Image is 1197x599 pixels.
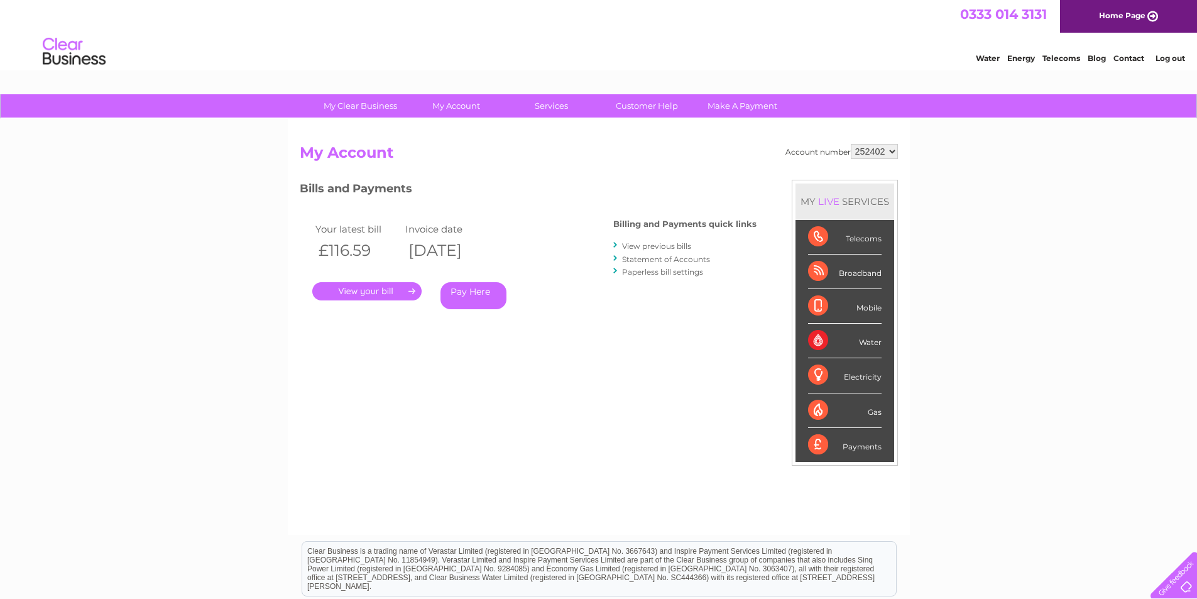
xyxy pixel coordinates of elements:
[816,195,842,207] div: LIVE
[404,94,508,118] a: My Account
[808,324,882,358] div: Water
[42,33,106,71] img: logo.png
[785,144,898,159] div: Account number
[795,184,894,219] div: MY SERVICES
[500,94,603,118] a: Services
[613,219,757,229] h4: Billing and Payments quick links
[976,53,1000,63] a: Water
[300,144,898,168] h2: My Account
[622,255,710,264] a: Statement of Accounts
[808,289,882,324] div: Mobile
[1156,53,1185,63] a: Log out
[1088,53,1106,63] a: Blog
[302,7,896,61] div: Clear Business is a trading name of Verastar Limited (registered in [GEOGRAPHIC_DATA] No. 3667643...
[312,221,403,238] td: Your latest bill
[1007,53,1035,63] a: Energy
[1113,53,1144,63] a: Contact
[808,358,882,393] div: Electricity
[960,6,1047,22] a: 0333 014 3131
[440,282,506,309] a: Pay Here
[595,94,699,118] a: Customer Help
[1042,53,1080,63] a: Telecoms
[312,282,422,300] a: .
[691,94,794,118] a: Make A Payment
[808,393,882,428] div: Gas
[402,221,493,238] td: Invoice date
[808,428,882,462] div: Payments
[309,94,412,118] a: My Clear Business
[622,267,703,277] a: Paperless bill settings
[402,238,493,263] th: [DATE]
[808,220,882,255] div: Telecoms
[300,180,757,202] h3: Bills and Payments
[808,255,882,289] div: Broadband
[312,238,403,263] th: £116.59
[622,241,691,251] a: View previous bills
